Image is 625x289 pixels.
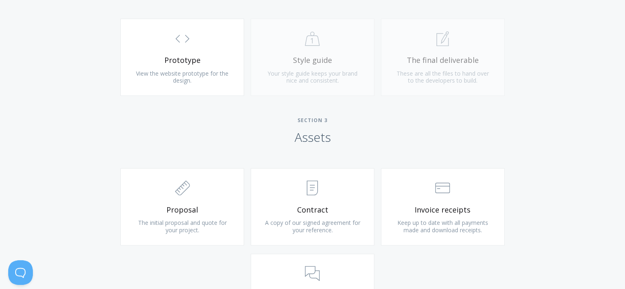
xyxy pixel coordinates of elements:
span: Keep up to date with all payments made and download receipts. [397,219,488,234]
span: Prototype [133,55,231,65]
span: Invoice receipts [394,205,492,215]
iframe: Toggle Customer Support [8,260,33,285]
a: Invoice receipts Keep up to date with all payments made and download receipts. [381,168,505,245]
span: The initial proposal and quote for your project. [138,219,227,234]
span: Proposal [133,205,231,215]
span: A copy of our signed agreement for your reference. [265,219,360,234]
span: Contract [263,205,362,215]
span: View the website prototype for the design. [136,69,228,85]
a: Prototype View the website prototype for the design. [120,18,244,96]
a: Proposal The initial proposal and quote for your project. [120,168,244,245]
a: Contract A copy of our signed agreement for your reference. [251,168,374,245]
